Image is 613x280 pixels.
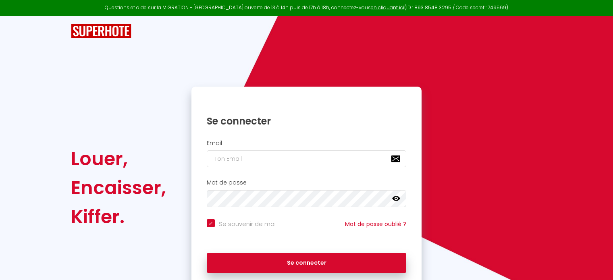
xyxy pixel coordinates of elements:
[371,4,404,11] a: en cliquant ici
[345,220,406,228] a: Mot de passe oublié ?
[207,253,407,273] button: Se connecter
[207,150,407,167] input: Ton Email
[71,24,131,39] img: SuperHote logo
[207,179,407,186] h2: Mot de passe
[71,173,166,202] div: Encaisser,
[71,202,166,231] div: Kiffer.
[207,140,407,147] h2: Email
[71,144,166,173] div: Louer,
[207,115,407,127] h1: Se connecter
